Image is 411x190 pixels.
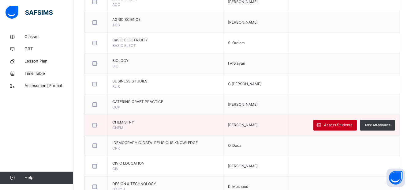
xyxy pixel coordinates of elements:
span: BIOLOGY [112,58,219,63]
span: BIO [112,64,118,68]
span: Lesson Plan [24,58,73,64]
span: CCP [112,105,120,109]
span: ACC [112,2,120,7]
span: CIVIC EDUCATION [112,161,219,166]
span: [DEMOGRAPHIC_DATA] RELIGIOUS KNOWLEDGE [112,140,219,146]
span: CHEM [112,125,123,130]
span: C [PERSON_NAME] [228,82,261,86]
span: DESIGN & TECHNOLOGY [112,181,219,187]
span: [PERSON_NAME] [228,164,258,168]
span: BUS [112,84,120,89]
button: Open asap [387,169,405,187]
span: CRK [112,146,120,150]
span: O. Dada [228,143,241,148]
span: Assessment Format [24,83,73,89]
span: [PERSON_NAME] [228,102,258,107]
span: Assess Students [324,122,352,128]
span: I Afolayan [228,61,245,66]
span: CIV [112,166,118,171]
span: AGRIC SCIENCE [112,17,219,22]
span: CBT [24,46,73,52]
span: [PERSON_NAME] [228,20,258,25]
span: Help [24,175,73,181]
span: BUSINESS STUDIES [112,78,219,84]
span: [PERSON_NAME] [228,123,258,127]
span: CHEMISTRY [112,120,219,125]
span: Take Attendance [364,123,390,128]
span: Classes [24,34,73,40]
span: S. Otolom [228,40,245,45]
img: safsims [6,6,53,19]
span: BASIC ELECT [112,43,136,48]
span: CATERING CRAFT PRACTICE [112,99,219,104]
span: BASIC ELECTRICITY [112,37,219,43]
span: AGS [112,23,120,27]
span: Time Table [24,70,73,77]
span: K. Moshood [228,184,248,189]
